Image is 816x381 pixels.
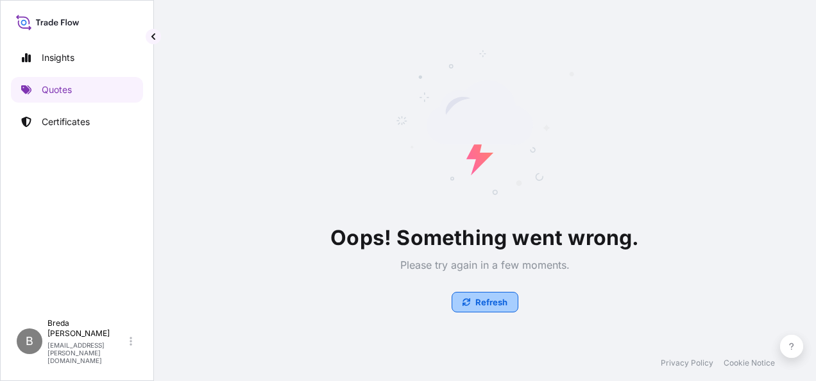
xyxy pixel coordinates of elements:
a: Insights [11,45,143,71]
button: Refresh [452,292,518,312]
p: [EMAIL_ADDRESS][PERSON_NAME][DOMAIN_NAME] [47,341,127,364]
a: Cookie Notice [724,358,775,368]
p: Please try again in a few moments. [330,258,639,271]
p: Insights [42,51,74,64]
p: Oops! Something went wrong. [330,223,639,253]
p: Quotes [42,83,72,96]
p: Refresh [475,296,507,309]
a: Privacy Policy [661,358,713,368]
span: B [26,335,33,348]
a: Certificates [11,109,143,135]
p: Breda [PERSON_NAME] [47,318,127,339]
a: Quotes [11,77,143,103]
p: Certificates [42,115,90,128]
